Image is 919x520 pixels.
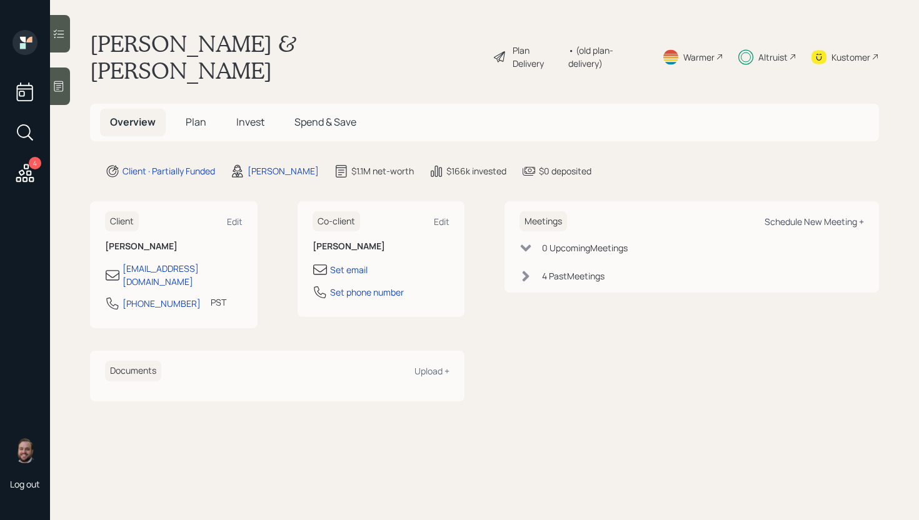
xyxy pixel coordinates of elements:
h6: [PERSON_NAME] [313,241,450,252]
div: 4 Past Meeting s [542,269,605,282]
h6: [PERSON_NAME] [105,241,243,252]
div: Schedule New Meeting + [765,216,864,227]
div: • (old plan-delivery) [568,44,647,70]
div: [EMAIL_ADDRESS][DOMAIN_NAME] [123,262,243,288]
div: $166k invested [446,164,506,177]
div: [PERSON_NAME] [248,164,319,177]
div: Warmer [683,51,715,64]
div: Edit [434,216,449,227]
span: Overview [110,115,156,129]
h6: Client [105,211,139,232]
div: Edit [227,216,243,227]
h6: Co-client [313,211,360,232]
div: PST [211,296,226,309]
div: 0 Upcoming Meeting s [542,241,628,254]
div: Client · Partially Funded [123,164,215,177]
div: Set email [330,263,368,276]
img: james-distasi-headshot.png [13,438,38,463]
div: Log out [10,478,40,490]
div: Plan Delivery [513,44,562,70]
div: [PHONE_NUMBER] [123,297,201,310]
span: Spend & Save [294,115,356,129]
div: Upload + [414,365,449,377]
h1: [PERSON_NAME] & [PERSON_NAME] [90,30,483,84]
div: $1.1M net-worth [351,164,414,177]
span: Plan [186,115,206,129]
div: Set phone number [330,286,404,299]
h6: Documents [105,361,161,381]
span: Invest [236,115,264,129]
h6: Meetings [520,211,567,232]
div: Kustomer [831,51,870,64]
div: $0 deposited [539,164,591,177]
div: Altruist [758,51,788,64]
div: 4 [29,157,41,169]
